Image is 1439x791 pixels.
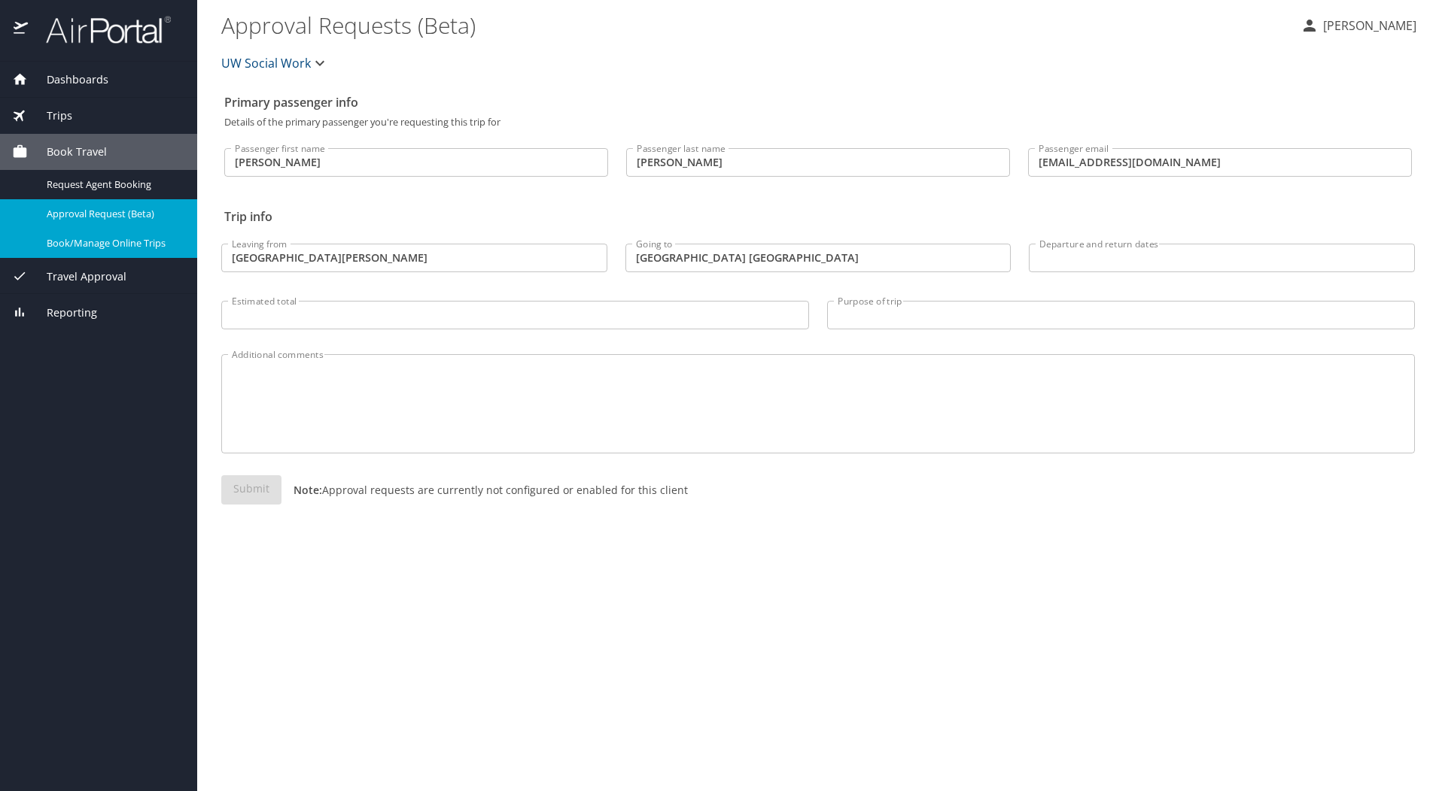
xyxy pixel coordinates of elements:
[224,117,1412,127] p: Details of the primary passenger you're requesting this trip for
[221,53,311,74] span: UW Social Work
[1294,12,1422,39] button: [PERSON_NAME]
[28,144,107,160] span: Book Travel
[224,205,1412,229] h2: Trip info
[281,482,688,498] p: Approval requests are currently not configured or enabled for this client
[28,268,126,285] span: Travel Approval
[14,15,29,44] img: icon-airportal.png
[29,15,171,44] img: airportal-logo.png
[47,236,179,250] span: Book/Manage Online Trips
[224,90,1412,114] h2: Primary passenger info
[28,108,72,124] span: Trips
[221,2,1288,48] h1: Approval Requests (Beta)
[28,71,108,88] span: Dashboards
[47,207,179,221] span: Approval Request (Beta)
[1319,17,1416,35] p: [PERSON_NAME]
[294,483,322,497] strong: Note:
[28,305,97,321] span: Reporting
[47,177,179,192] span: Request Agent Booking
[215,48,335,78] button: UW Social Work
